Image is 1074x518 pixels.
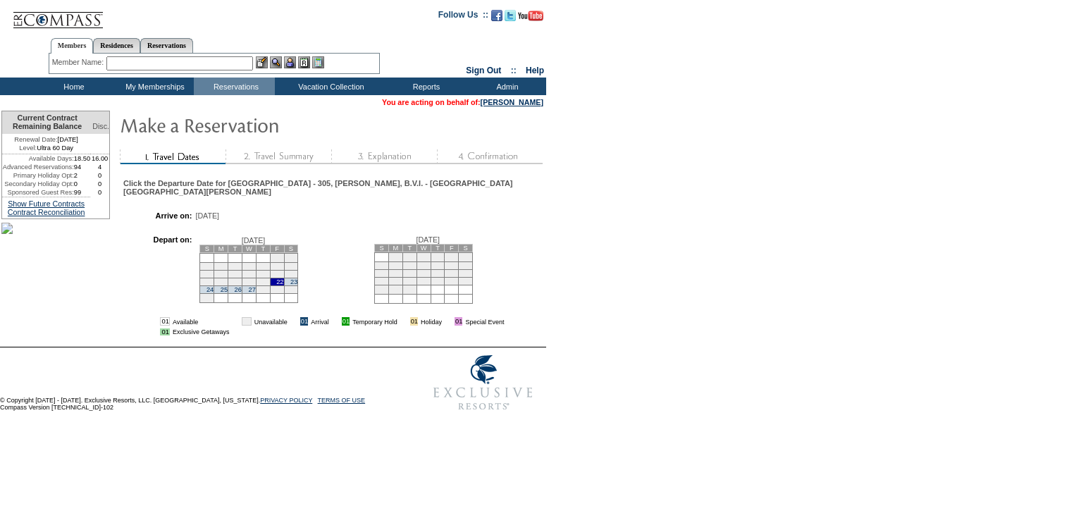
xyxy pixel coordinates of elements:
td: 12 [228,270,242,278]
a: Members [51,38,94,54]
td: 01 [410,317,418,326]
td: 01 [160,317,169,326]
td: W [416,244,431,252]
img: View [270,56,282,68]
td: Unavailable [254,317,288,326]
a: Residences [93,38,140,53]
a: Reservations [140,38,193,53]
td: 16 [402,269,416,277]
td: Exclusive Getaways [173,328,230,335]
td: 2 [74,171,91,180]
td: 11 [431,261,445,269]
td: F [445,244,459,252]
td: My Memberships [113,78,194,95]
span: You are acting on behalf of: [382,98,543,106]
td: 15 [270,270,284,278]
a: 27 [248,286,255,293]
td: 4 [90,163,109,171]
td: 19 [228,278,242,285]
td: M [389,244,403,252]
span: Level: [19,144,37,152]
td: Current Contract Remaining Balance [2,111,90,134]
img: i.gif [332,318,339,325]
td: Advanced Reservations: [2,163,74,171]
img: i.gif [232,318,239,325]
td: 30 [402,285,416,294]
img: i.gif [445,318,452,325]
span: :: [511,66,517,75]
td: 27 [459,277,473,285]
a: Follow us on Twitter [505,14,516,23]
a: Subscribe to our YouTube Channel [518,14,543,23]
td: 94 [74,163,91,171]
td: 01 [455,317,462,326]
a: 25 [221,286,228,293]
img: sailboat_sidebar.jpg [1,223,13,234]
td: 10 [416,261,431,269]
td: Temporary Hold [352,317,397,326]
a: 24 [206,286,214,293]
td: 9 [402,261,416,269]
td: Follow Us :: [438,8,488,25]
td: Reservations [194,78,275,95]
td: 14 [256,270,270,278]
td: 22 [270,278,284,285]
td: 21 [256,278,270,285]
td: Sponsored Guest Res: [2,188,74,197]
img: step1_state2.gif [120,149,226,164]
a: [PERSON_NAME] [481,98,543,106]
td: 18 [431,269,445,277]
td: 1 [389,252,403,261]
td: 5 [445,252,459,261]
td: 13 [459,261,473,269]
td: 18.50 [74,154,91,163]
td: 13 [242,270,256,278]
td: 4 [214,262,228,270]
td: 1 [270,253,284,262]
a: PRIVACY POLICY [260,397,312,404]
img: Subscribe to our YouTube Channel [518,11,543,21]
td: 30 [284,285,298,293]
img: i.gif [400,318,407,325]
img: step4_state1.gif [437,149,543,164]
td: 0 [90,180,109,188]
td: Vacation Collection [275,78,384,95]
a: 23 [290,278,297,285]
img: b_calculator.gif [312,56,324,68]
td: 15 [389,269,403,277]
img: Become our fan on Facebook [491,10,502,21]
td: T [402,244,416,252]
td: S [375,244,389,252]
td: 28 [375,285,389,294]
td: T [228,245,242,252]
td: 12 [445,261,459,269]
a: Become our fan on Facebook [491,14,502,23]
td: 25 [431,277,445,285]
td: 01 [242,317,251,326]
td: 0 [90,188,109,197]
td: 6 [459,252,473,261]
span: [DATE] [242,236,266,245]
td: 16.00 [90,154,109,163]
td: 0 [74,180,91,188]
td: Ultra 60 Day [2,144,90,154]
td: 10 [200,270,214,278]
td: 4 [431,252,445,261]
div: Member Name: [52,56,106,68]
td: 23 [402,277,416,285]
td: Depart on: [130,235,192,307]
td: 28 [256,285,270,293]
td: T [256,245,270,252]
img: Reservations [298,56,310,68]
img: b_edit.gif [256,56,268,68]
td: Special Event [465,317,504,326]
span: [DATE] [195,211,219,220]
td: Arrival [311,317,329,326]
img: Impersonate [284,56,296,68]
td: 18 [214,278,228,285]
img: Make Reservation [120,111,402,139]
td: F [270,245,284,252]
td: S [200,245,214,252]
td: Holiday [421,317,442,326]
a: Show Future Contracts [8,199,85,208]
